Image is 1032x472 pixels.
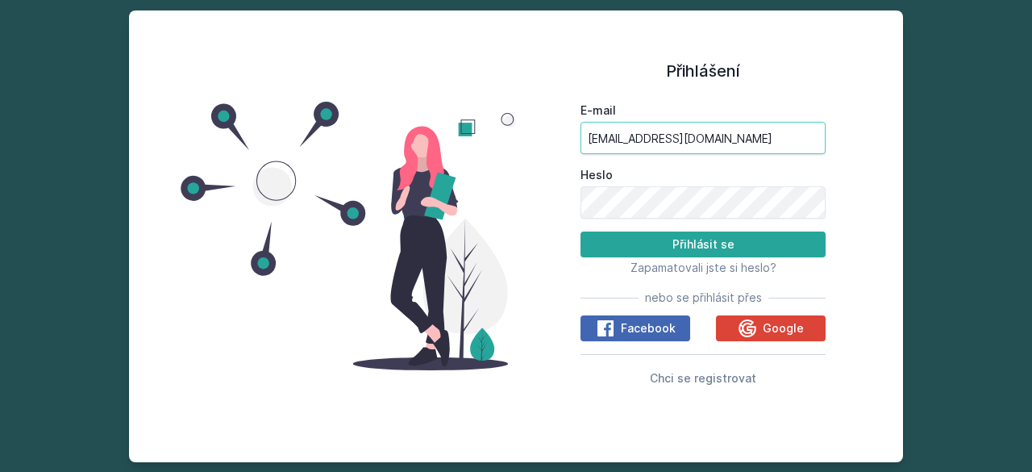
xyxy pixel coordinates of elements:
font: Přihlášení [666,61,740,81]
font: Zapamatovali jste si heslo? [630,261,776,274]
font: Přihlásit se [672,237,734,251]
button: Google [716,315,826,341]
button: Chci se registrovat [650,368,756,387]
button: Přihlásit se [580,232,826,257]
font: E-mail [580,103,616,117]
button: Facebook [580,315,690,341]
font: Chci se registrovat [650,371,756,385]
font: Heslo [580,168,613,182]
font: Google [763,321,804,335]
input: Tvoje e-mailová adresa [580,122,826,154]
font: nebo se přihlásit přes [645,290,762,304]
font: Facebook [621,321,676,335]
